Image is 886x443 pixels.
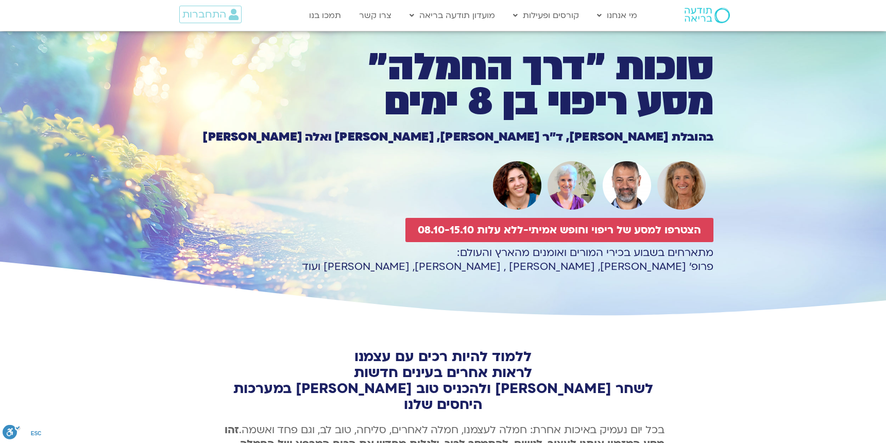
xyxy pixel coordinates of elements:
span: התחברות [182,9,226,20]
a: קורסים ופעילות [508,6,584,25]
h1: בהובלת [PERSON_NAME], ד״ר [PERSON_NAME], [PERSON_NAME] ואלה [PERSON_NAME] [173,131,713,143]
img: תודעה בריאה [685,8,730,23]
a: צרו קשר [354,6,397,25]
a: תמכו בנו [304,6,346,25]
a: התחברות [179,6,242,23]
p: מתארחים בשבוע בכירי המורים ואומנים מהארץ והעולם: פרופ׳ [PERSON_NAME], [PERSON_NAME] , [PERSON_NAM... [173,246,713,274]
a: מי אנחנו [592,6,642,25]
a: מועדון תודעה בריאה [404,6,500,25]
span: הצטרפו למסע של ריפוי וחופש אמיתי-ללא עלות 08.10-15.10 [418,224,701,236]
a: הצטרפו למסע של ריפוי וחופש אמיתי-ללא עלות 08.10-15.10 [405,218,713,242]
h2: ללמוד להיות רכים עם עצמנו לראות אחרים בעינים חדשות לשחר [PERSON_NAME] ולהכניס טוב [PERSON_NAME] ב... [221,349,664,413]
h1: סוכות ״דרך החמלה״ מסע ריפוי בן 8 ימים [173,50,713,120]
